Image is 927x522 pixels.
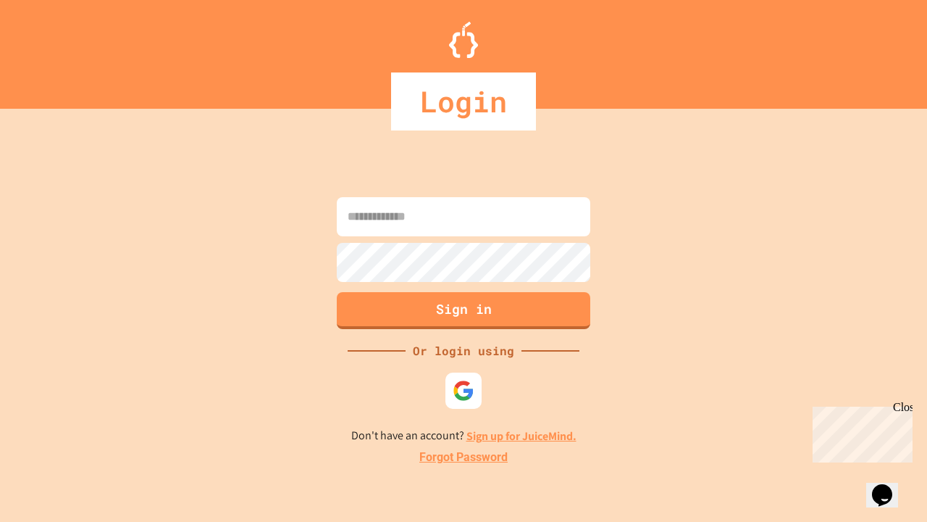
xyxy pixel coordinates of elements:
div: Login [391,72,536,130]
a: Sign up for JuiceMind. [466,428,576,444]
img: Logo.svg [449,22,478,58]
div: Or login using [406,342,521,360]
div: Chat with us now!Close [6,6,100,92]
a: Forgot Password [419,449,508,466]
button: Sign in [337,292,590,329]
img: google-icon.svg [453,380,474,402]
iframe: chat widget [807,401,913,463]
p: Don't have an account? [351,427,576,445]
iframe: chat widget [866,464,913,507]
